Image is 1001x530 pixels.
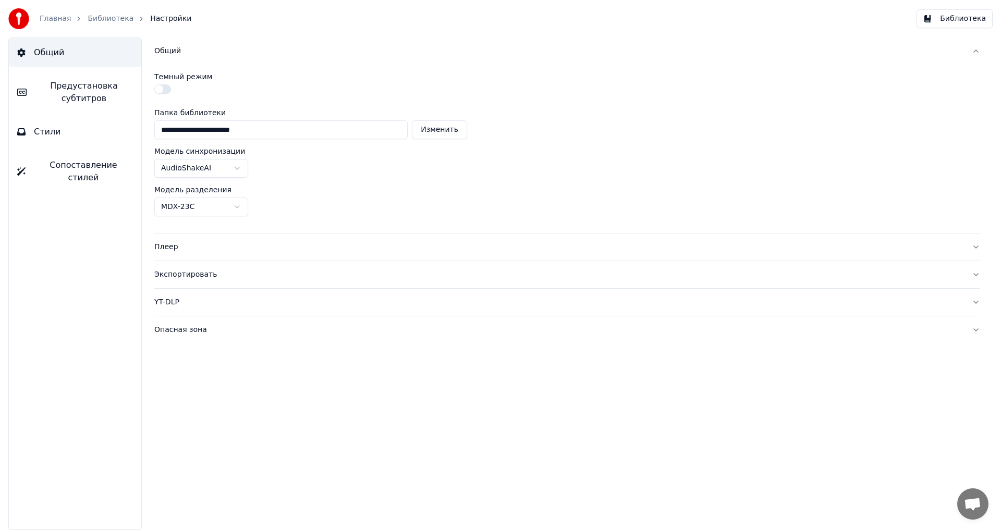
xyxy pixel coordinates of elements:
label: Папка библиотеки [154,109,467,116]
label: Модель разделения [154,186,231,193]
div: Общий [154,46,963,56]
img: youka [8,8,29,29]
div: Плеер [154,242,963,252]
div: Открытый чат [957,488,988,520]
span: Сопоставление стилей [34,159,133,184]
div: YT-DLP [154,297,963,307]
label: Темный режим [154,73,212,80]
div: Экспортировать [154,269,963,280]
button: Изменить [412,120,467,139]
div: Общий [154,65,980,233]
a: Библиотека [88,14,133,24]
button: Библиотека [917,9,993,28]
button: Сопоставление стилей [9,151,141,192]
button: Общий [9,38,141,67]
nav: breadcrumb [40,14,191,24]
a: Главная [40,14,71,24]
button: Экспортировать [154,261,980,288]
span: Стили [34,126,61,138]
span: Общий [34,46,64,59]
button: Общий [154,38,980,65]
button: Плеер [154,233,980,261]
label: Модель синхронизации [154,147,245,155]
span: Предустановка субтитров [35,80,133,105]
button: Стили [9,117,141,146]
button: YT-DLP [154,289,980,316]
div: Опасная зона [154,325,963,335]
button: Предустановка субтитров [9,71,141,113]
button: Опасная зона [154,316,980,343]
span: Настройки [150,14,191,24]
